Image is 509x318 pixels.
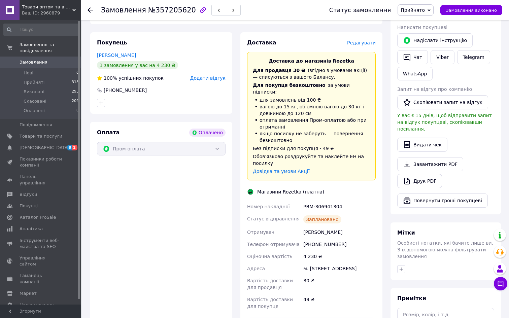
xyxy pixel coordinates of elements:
[397,95,488,109] button: Скопіювати запит на відгук
[97,61,178,69] div: 1 замовлення у вас на 4 230 ₴
[67,145,72,150] span: 8
[302,262,377,275] div: м. [STREET_ADDRESS]
[72,98,79,104] span: 209
[20,191,37,198] span: Відгуки
[20,238,62,250] span: Інструменти веб-майстра та SEO
[397,67,433,80] a: WhatsApp
[302,250,377,262] div: 4 230 ₴
[253,153,370,167] div: Обов'язково роздрукуйте та наклейте ЕН на посилку
[253,169,310,174] a: Довідка та умови Акції
[397,157,463,171] a: Завантажити PDF
[303,215,341,223] div: Заплановано
[397,240,493,259] span: Особисті нотатки, які бачите лише ви. З їх допомогою можна фільтрувати замовлення
[397,138,447,152] button: Видати чек
[347,40,376,45] span: Редагувати
[20,122,52,128] span: Повідомлення
[76,108,79,114] span: 0
[247,297,293,309] span: Вартість доставки для покупця
[302,238,377,250] div: [PHONE_NUMBER]
[397,174,442,188] a: Друк PDF
[103,87,147,94] div: [PHONE_NUMBER]
[397,25,447,30] span: Написати покупцеві
[397,229,415,236] span: Мітки
[20,214,56,220] span: Каталог ProSale
[397,33,473,47] button: Надіслати інструкцію
[104,75,117,81] span: 100%
[24,89,44,95] span: Виконані
[247,204,290,209] span: Номер накладної
[20,156,62,168] span: Показники роботи компанії
[97,39,127,46] span: Покупець
[397,193,488,208] button: Повернути гроші покупцеві
[302,226,377,238] div: [PERSON_NAME]
[457,50,490,64] a: Telegram
[253,103,370,117] li: вагою до 15 кг, об'ємною вагою до 30 кг і довжиною до 120 см
[302,201,377,213] div: PRM-306941304
[247,229,274,235] span: Отримувач
[253,68,305,73] span: Для продавця 30 ₴
[101,6,146,14] span: Замовлення
[97,129,120,136] span: Оплата
[431,50,454,64] a: Viber
[253,82,326,88] span: Для покупця безкоштовно
[20,42,81,54] span: Замовлення та повідомлення
[494,277,507,290] button: Чат з покупцем
[397,86,472,92] span: Запит на відгук про компанію
[397,295,426,302] span: Примітки
[247,254,292,259] span: Оціночна вартість
[446,8,497,13] span: Замовлення виконано
[88,7,93,13] div: Повернутися назад
[20,203,38,209] span: Покупці
[20,226,43,232] span: Аналітика
[253,67,370,80] div: (згідно з умовами акції) — списуються з вашого Балансу.
[401,7,425,13] span: Прийнято
[22,4,72,10] span: Товари оптом та в роздріб V100.com.ua
[329,7,391,13] div: Статус замовлення
[253,145,370,152] div: Без підписки для покупця - 49 ₴
[247,216,300,221] span: Статус відправлення
[256,188,326,195] div: Магазини Rozetka (платна)
[20,255,62,267] span: Управління сайтом
[20,59,47,65] span: Замовлення
[247,242,300,247] span: Телефон отримувача
[253,117,370,130] li: оплата замовлення Пром-оплатою або при отриманні
[253,130,370,144] li: якщо посилку не заберуть — повернення безкоштовно
[24,108,45,114] span: Оплачені
[24,70,33,76] span: Нові
[247,39,276,46] span: Доставка
[76,70,79,76] span: 0
[20,174,62,186] span: Панель управління
[97,75,164,81] div: успішних покупок
[20,290,37,296] span: Маркет
[269,58,354,64] span: Доставка до магазинів Rozetka
[72,145,77,150] span: 2
[253,97,370,103] li: для замовлень від 100 ₴
[397,113,492,132] span: У вас є 15 днів, щоб відправити запит на відгук покупцеві, скопіювавши посилання.
[97,52,136,58] a: [PERSON_NAME]
[72,89,79,95] span: 293
[72,79,79,85] span: 318
[397,50,428,64] button: Чат
[190,75,226,81] span: Додати відгук
[20,145,69,151] span: [DEMOGRAPHIC_DATA]
[3,24,79,36] input: Пошук
[247,266,265,271] span: Адреса
[20,133,62,139] span: Товари та послуги
[24,79,44,85] span: Прийняті
[148,6,196,14] span: №357205620
[24,98,46,104] span: Скасовані
[20,273,62,285] span: Гаманець компанії
[20,302,54,308] span: Налаштування
[440,5,502,15] button: Замовлення виконано
[302,275,377,293] div: 30 ₴
[302,293,377,312] div: 49 ₴
[253,82,370,95] div: за умови підписки:
[22,10,81,16] div: Ваш ID: 2960879
[189,129,226,137] div: Оплачено
[247,278,293,290] span: Вартість доставки для продавця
